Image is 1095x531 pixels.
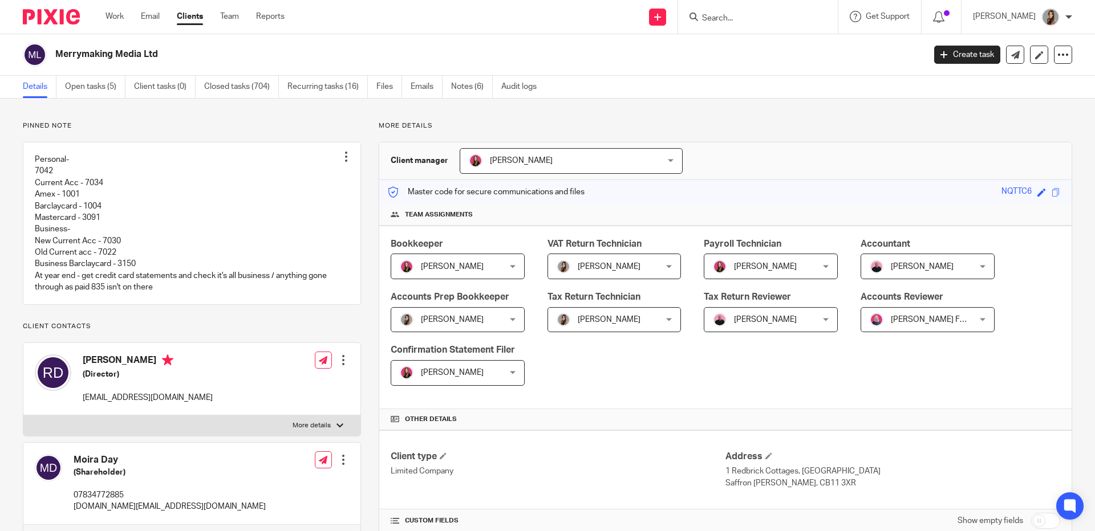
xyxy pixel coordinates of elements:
span: [PERSON_NAME] FCCA [891,316,976,324]
span: Other details [405,415,457,424]
span: [PERSON_NAME] [490,157,553,165]
p: Client contacts [23,322,361,331]
img: 22.png [557,313,570,326]
img: 17.png [713,260,727,273]
span: VAT Return Technician [547,239,642,248]
img: 22.png [1041,8,1060,26]
span: [PERSON_NAME] [421,316,484,324]
h4: [PERSON_NAME] [83,354,213,369]
h3: Client manager [391,155,448,166]
a: Details [23,76,56,98]
span: [PERSON_NAME] [734,263,797,271]
p: Master code for secure communications and files [388,186,585,198]
h4: Moira Day [74,454,266,466]
label: Show empty fields [958,515,1023,526]
h4: CUSTOM FIELDS [391,516,725,525]
img: Bio%20-%20Kemi%20.png [870,260,883,273]
span: [PERSON_NAME] [578,263,640,271]
span: Accounts Reviewer [861,292,943,301]
img: 17.png [400,260,413,273]
a: Open tasks (5) [65,76,125,98]
span: [PERSON_NAME] [421,369,484,377]
img: svg%3E [35,354,71,391]
span: Get Support [866,13,910,21]
h5: (Director) [83,369,213,380]
span: Accountant [861,239,910,248]
span: [PERSON_NAME] [578,316,640,324]
a: Recurring tasks (16) [287,76,368,98]
span: Confirmation Statement Filer [391,345,515,354]
p: 07834772885 [74,489,266,501]
h4: Client type [391,451,725,463]
i: Primary [162,354,173,366]
a: Reports [256,11,285,22]
h5: (Shareholder) [74,467,266,478]
p: [DOMAIN_NAME][EMAIL_ADDRESS][DOMAIN_NAME] [74,501,266,512]
span: Team assignments [405,210,473,219]
a: Client tasks (0) [134,76,196,98]
img: svg%3E [23,43,47,67]
a: Audit logs [501,76,545,98]
a: Team [220,11,239,22]
a: Clients [177,11,203,22]
span: [PERSON_NAME] [734,316,797,324]
p: Pinned note [23,121,361,130]
span: Bookkeeper [391,239,443,248]
a: Create task [934,46,1000,64]
p: More details [293,421,331,430]
img: Bio%20-%20Kemi%20.png [713,313,727,326]
a: Files [376,76,402,98]
p: Limited Company [391,465,725,477]
a: Work [106,11,124,22]
a: Notes (6) [451,76,493,98]
h2: Merrymaking Media Ltd [55,48,745,60]
h4: Address [725,451,1060,463]
a: Emails [411,76,443,98]
span: [PERSON_NAME] [421,263,484,271]
p: [PERSON_NAME] [973,11,1036,22]
a: Email [141,11,160,22]
p: More details [379,121,1072,130]
span: Tax Return Reviewer [704,292,791,301]
img: Cheryl%20Sharp%20FCCA.png [870,313,883,326]
span: Accounts Prep Bookkeeper [391,292,509,301]
span: Payroll Technician [704,239,781,248]
img: 22.png [557,260,570,273]
span: Tax Return Technician [547,292,640,301]
img: svg%3E [35,454,62,481]
img: 17.png [400,366,413,379]
p: [EMAIL_ADDRESS][DOMAIN_NAME] [83,392,213,403]
a: Closed tasks (704) [204,76,279,98]
input: Search [701,14,804,24]
span: [PERSON_NAME] [891,263,954,271]
img: Pixie [23,9,80,24]
img: 22.png [400,313,413,326]
img: 17.png [469,154,482,168]
div: NQTTC6 [1001,186,1032,199]
p: 1 Redbrick Cottages, [GEOGRAPHIC_DATA] [725,465,1060,477]
p: Saffron [PERSON_NAME], CB11 3XR [725,477,1060,489]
